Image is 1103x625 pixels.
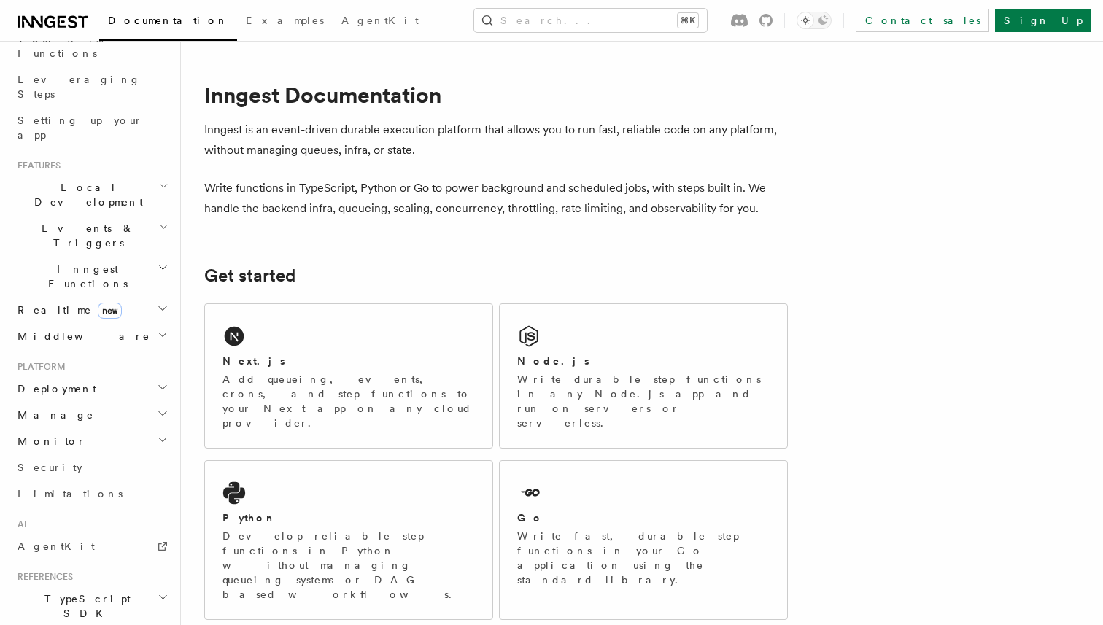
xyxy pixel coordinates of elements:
span: Middleware [12,329,150,343]
span: new [98,303,122,319]
kbd: ⌘K [678,13,698,28]
span: Leveraging Steps [18,74,141,100]
span: AgentKit [341,15,419,26]
span: Monitor [12,434,86,449]
p: Inngest is an event-driven durable execution platform that allows you to run fast, reliable code ... [204,120,788,160]
span: Examples [246,15,324,26]
a: Setting up your app [12,107,171,148]
a: Node.jsWrite durable step functions in any Node.js app and run on servers or serverless. [499,303,788,449]
button: Toggle dark mode [797,12,832,29]
p: Write functions in TypeScript, Python or Go to power background and scheduled jobs, with steps bu... [204,178,788,219]
button: Local Development [12,174,171,215]
p: Add queueing, events, crons, and step functions to your Next app on any cloud provider. [222,372,475,430]
a: Your first Functions [12,26,171,66]
span: Deployment [12,381,96,396]
p: Write fast, durable step functions in your Go application using the standard library. [517,529,770,587]
span: TypeScript SDK [12,591,158,621]
button: Manage [12,402,171,428]
a: Leveraging Steps [12,66,171,107]
a: GoWrite fast, durable step functions in your Go application using the standard library. [499,460,788,620]
span: Setting up your app [18,114,143,141]
button: Search...⌘K [474,9,707,32]
span: Platform [12,361,66,373]
a: Limitations [12,481,171,507]
span: References [12,571,73,583]
span: Features [12,160,61,171]
h2: Python [222,511,276,525]
button: Realtimenew [12,297,171,323]
span: Events & Triggers [12,221,159,250]
button: Inngest Functions [12,256,171,297]
span: Local Development [12,180,159,209]
p: Write durable step functions in any Node.js app and run on servers or serverless. [517,372,770,430]
span: Security [18,462,82,473]
a: Security [12,454,171,481]
span: Limitations [18,488,123,500]
h2: Go [517,511,543,525]
span: AgentKit [18,540,95,552]
button: Deployment [12,376,171,402]
h2: Node.js [517,354,589,368]
a: Contact sales [856,9,989,32]
span: Inngest Functions [12,262,158,291]
a: Sign Up [995,9,1091,32]
span: AI [12,519,27,530]
button: Middleware [12,323,171,349]
a: AgentKit [333,4,427,39]
button: Events & Triggers [12,215,171,256]
span: Documentation [108,15,228,26]
a: Next.jsAdd queueing, events, crons, and step functions to your Next app on any cloud provider. [204,303,493,449]
a: Get started [204,265,295,286]
p: Develop reliable step functions in Python without managing queueing systems or DAG based workflows. [222,529,475,602]
a: Examples [237,4,333,39]
span: Manage [12,408,94,422]
button: Monitor [12,428,171,454]
h1: Inngest Documentation [204,82,788,108]
a: PythonDevelop reliable step functions in Python without managing queueing systems or DAG based wo... [204,460,493,620]
h2: Next.js [222,354,285,368]
span: Realtime [12,303,122,317]
a: Documentation [99,4,237,41]
a: AgentKit [12,533,171,559]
